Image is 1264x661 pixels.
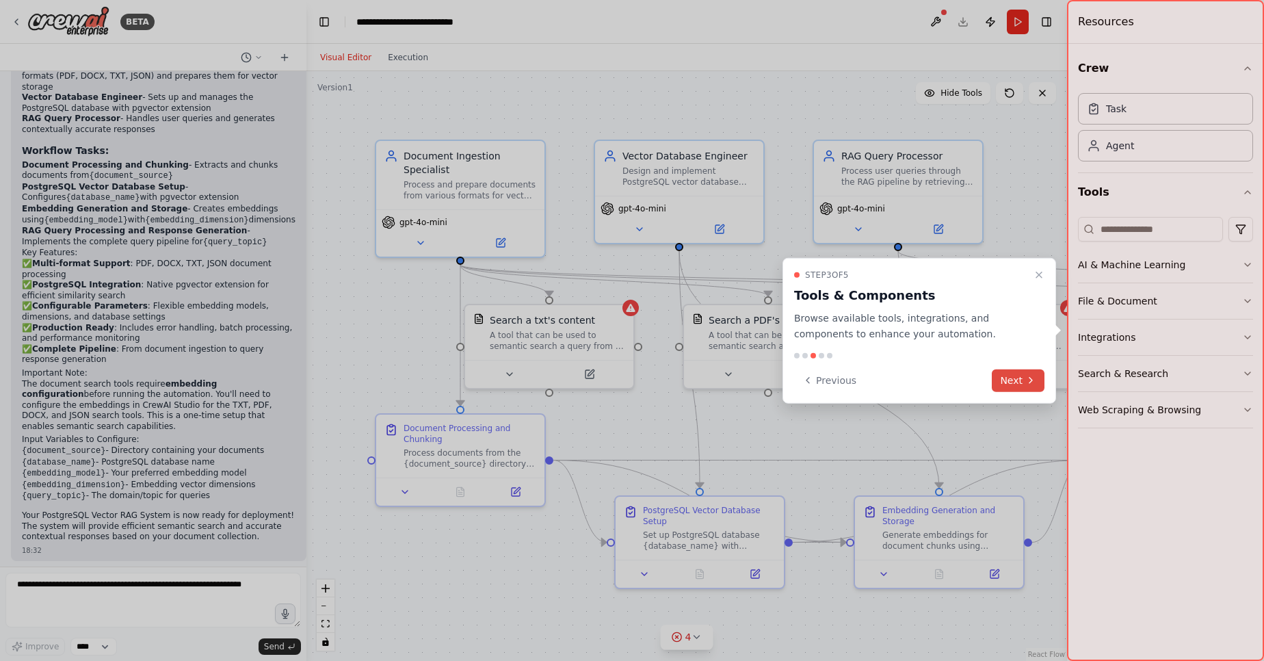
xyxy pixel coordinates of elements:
[805,270,849,281] span: Step 3 of 5
[794,286,1028,305] h3: Tools & Components
[1031,267,1047,283] button: Close walkthrough
[794,369,865,391] button: Previous
[794,311,1028,342] p: Browse available tools, integrations, and components to enhance your automation.
[992,369,1044,391] button: Next
[315,12,334,31] button: Hide left sidebar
